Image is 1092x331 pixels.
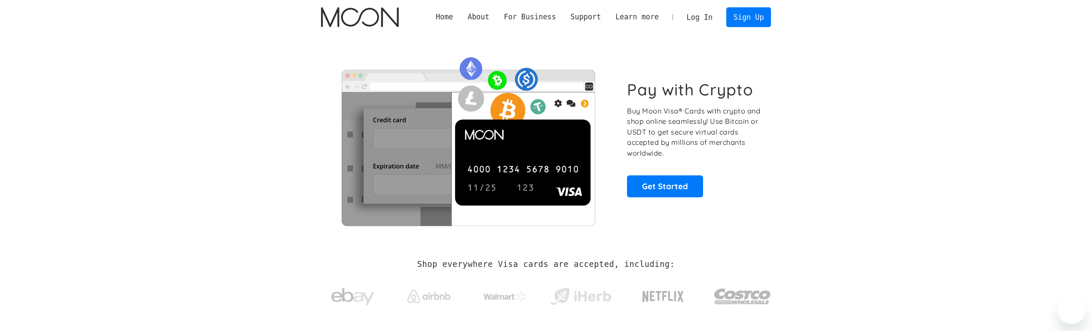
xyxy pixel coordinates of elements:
[1058,297,1085,324] iframe: Knapp för att öppna meddelandefönstret
[468,12,489,22] div: About
[407,290,450,303] img: Airbnb
[331,283,374,310] img: ebay
[642,286,685,307] img: Netflix
[483,291,526,302] img: Walmart
[714,280,771,313] img: Costco
[615,12,659,22] div: Learn more
[504,12,556,22] div: For Business
[627,175,703,197] a: Get Started
[608,12,666,22] div: Learn more
[321,7,399,27] img: Moon Logo
[627,80,753,99] h1: Pay with Crypto
[428,12,460,22] a: Home
[563,12,608,22] div: Support
[417,260,675,269] h2: Shop everywhere Visa cards are accepted, including:
[497,12,563,22] div: For Business
[625,277,702,312] a: Netflix
[570,12,601,22] div: Support
[726,7,771,27] a: Sign Up
[321,51,615,226] img: Moon Cards let you spend your crypto anywhere Visa is accepted.
[714,272,771,317] a: Costco
[321,275,385,315] a: ebay
[321,7,399,27] a: home
[549,277,613,312] a: iHerb
[679,8,720,27] a: Log In
[460,12,496,22] div: About
[473,283,537,306] a: Walmart
[397,281,461,307] a: Airbnb
[627,106,762,159] p: Buy Moon Visa® Cards with crypto and shop online seamlessly! Use Bitcoin or USDT to get secure vi...
[549,285,613,308] img: iHerb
